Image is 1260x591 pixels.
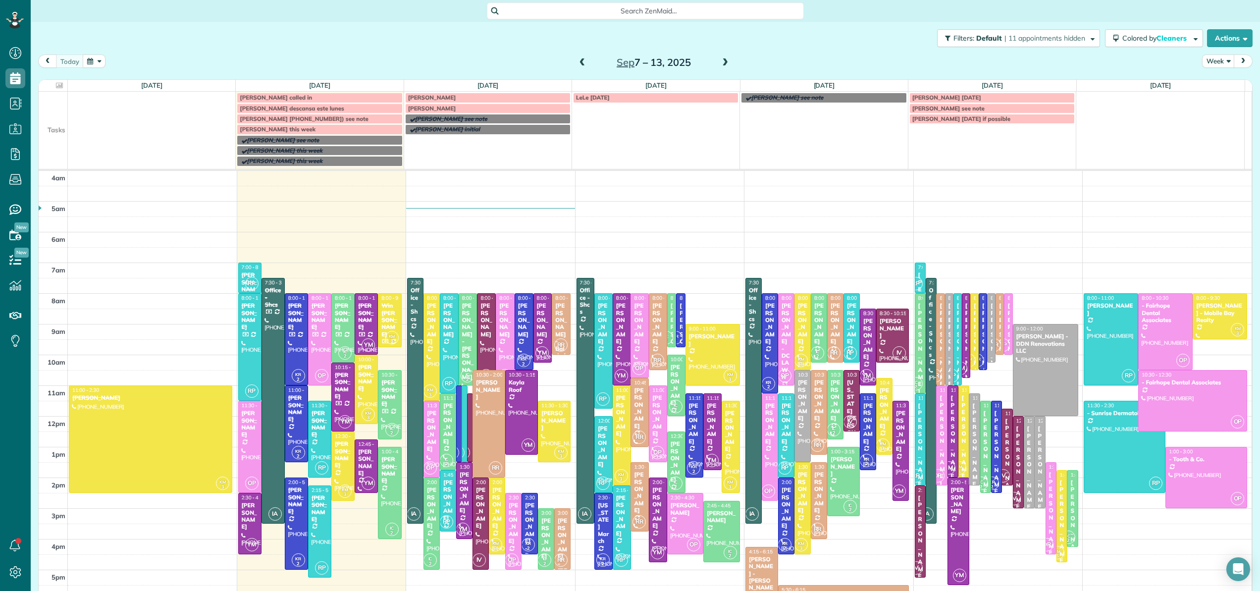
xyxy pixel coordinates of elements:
[880,441,886,446] span: KM
[509,372,535,378] span: 10:30 - 1:15
[1207,29,1253,47] button: Actions
[1156,34,1188,43] span: Cleaners
[937,29,1100,47] button: Filters: Default | 11 appointments hidden
[831,295,857,301] span: 8:00 - 10:15
[671,295,694,301] span: 8:00 - 9:45
[940,295,966,301] span: 8:00 - 11:00
[335,433,362,439] span: 12:30 - 2:45
[994,410,999,502] div: [PERSON_NAME]
[965,295,992,301] span: 8:00 - 10:45
[466,372,470,377] span: IC
[811,352,824,361] small: 2
[1087,295,1114,301] span: 8:00 - 11:00
[443,395,470,401] span: 11:15 - 1:45
[579,287,592,316] div: Office - Shcs
[778,369,791,382] span: OP
[811,438,824,452] span: RR
[334,372,352,400] div: [PERSON_NAME]
[616,302,628,345] div: [PERSON_NAME]
[309,81,330,89] a: [DATE]
[38,54,57,68] button: prev
[984,402,1010,409] span: 11:30 - 2:30
[999,295,1026,301] span: 8:00 - 10:00
[1176,354,1190,367] span: OP
[247,147,322,154] span: [PERSON_NAME] this week
[1016,325,1043,332] span: 9:00 - 12:00
[781,402,791,445] div: [PERSON_NAME]
[932,29,1100,47] a: Filters: Default | 11 appointments hidden
[670,406,682,415] small: 2
[918,395,945,401] span: 11:15 - 2:15
[617,56,634,68] span: Sep
[241,271,259,300] div: [PERSON_NAME]
[982,302,984,395] div: [PERSON_NAME]
[765,395,792,401] span: 11:15 - 2:45
[782,395,808,401] span: 11:15 - 2:00
[846,379,857,457] div: [US_STATE][PERSON_NAME]
[798,295,825,301] span: 8:00 - 10:30
[670,302,673,395] div: [PERSON_NAME]
[863,395,890,401] span: 11:15 - 1:45
[961,394,966,487] div: [PERSON_NAME]
[782,295,808,301] span: 8:00 - 11:00
[766,379,772,385] span: KR
[976,34,1002,43] span: Default
[983,410,988,502] div: [PERSON_NAME]
[990,302,993,395] div: [PERSON_NAME]
[1141,379,1244,386] div: - Fairhope Dental Associates
[633,302,646,345] div: [PERSON_NAME]
[1122,34,1190,43] span: Colored by
[896,402,923,409] span: 11:30 - 2:45
[827,346,840,360] span: RR
[843,415,857,429] span: IV
[665,333,669,339] span: IC
[847,372,877,378] span: 10:30 - 12:30
[846,302,857,345] div: [PERSON_NAME]
[652,387,679,393] span: 11:00 - 1:30
[1169,448,1193,455] span: 1:00 - 3:00
[381,372,411,378] span: 10:30 - 12:45
[247,157,322,164] span: [PERSON_NAME] this week
[860,369,873,382] span: YM
[462,302,474,380] div: [PERSON_NAME]-[PERSON_NAME]
[671,356,700,363] span: 10:00 - 12:00
[480,295,507,301] span: 8:00 - 11:00
[616,295,643,301] span: 8:00 - 11:00
[580,279,604,286] span: 7:30 - 3:30
[245,277,259,290] span: RP
[940,387,966,393] span: 11:00 - 2:15
[673,333,679,339] span: KR
[72,394,229,401] div: [PERSON_NAME]
[597,302,610,345] div: [PERSON_NAME]
[518,302,530,338] div: [PERSON_NAME]
[292,452,305,461] small: 2
[679,302,682,395] div: [PERSON_NAME]
[671,433,697,439] span: 12:30 - 2:30
[1141,302,1190,323] div: - Fairhope Dental Associates
[765,302,775,345] div: [PERSON_NAME]
[411,279,434,286] span: 7:30 - 3:30
[918,302,923,395] div: [PERSON_NAME]
[863,318,873,360] div: [PERSON_NAME]
[1231,329,1244,338] small: 3
[555,302,568,430] div: [PERSON_NAME] - Baldwin County Home Builders Assn
[1016,425,1021,518] div: [PERSON_NAME]
[247,136,319,144] span: [PERSON_NAME] see note
[892,346,906,360] span: IV
[410,287,420,322] div: Office - Shcs
[918,264,942,270] span: 7:00 - 8:00
[918,295,945,301] span: 8:00 - 11:15
[427,387,433,392] span: KM
[338,415,352,429] span: YM
[426,302,437,345] div: [PERSON_NAME]
[424,390,436,400] small: 3
[727,372,734,377] span: KM
[762,382,775,392] small: 2
[688,333,737,347] div: [PERSON_NAME]
[816,349,820,354] span: IC
[427,295,454,301] span: 8:00 - 11:30
[555,452,567,461] small: 3
[462,295,489,301] span: 8:00 - 11:00
[381,448,405,455] span: 1:00 - 4:00
[499,295,526,301] span: 8:00 - 11:00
